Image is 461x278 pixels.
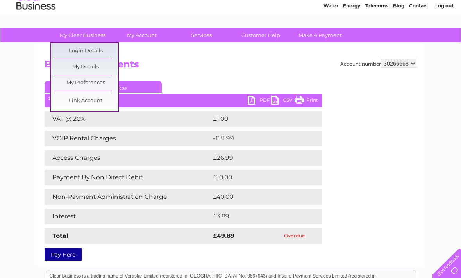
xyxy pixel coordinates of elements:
[211,189,307,205] td: £40.00
[295,96,318,107] a: Print
[314,4,368,14] a: 0333 014 3131
[340,59,416,68] div: Account number
[45,111,211,127] td: VAT @ 20%
[288,28,352,42] a: Make A Payment
[271,96,295,107] a: CSV
[213,232,234,239] strong: £49.89
[343,33,360,39] a: Energy
[211,111,303,127] td: £1.00
[45,96,322,101] div: [DATE]
[267,228,322,244] td: Overdue
[393,33,404,39] a: Blog
[45,81,162,93] a: Current Invoice
[16,20,56,44] img: logo.png
[46,4,416,38] div: Clear Business is a trading name of Verastar Limited (registered in [GEOGRAPHIC_DATA] No. 3667643...
[48,95,89,101] b: Statement Date:
[45,209,211,224] td: Interest
[45,131,211,146] td: VOIP Rental Charges
[409,33,428,39] a: Contact
[229,28,293,42] a: Customer Help
[54,75,118,91] a: My Preferences
[45,59,416,74] h2: Bills and Payments
[211,209,304,224] td: £3.89
[52,232,68,239] strong: Total
[211,150,307,166] td: £26.99
[54,43,118,59] a: Login Details
[323,33,338,39] a: Water
[45,170,211,185] td: Payment By Non Direct Debit
[110,28,174,42] a: My Account
[54,93,118,109] a: Link Account
[435,33,454,39] a: Log out
[169,28,234,42] a: Services
[45,189,211,205] td: Non-Payment Administration Charge
[50,28,115,42] a: My Clear Business
[211,131,307,146] td: -£31.99
[248,96,271,107] a: PDF
[45,248,82,261] a: Pay Here
[45,150,211,166] td: Access Charges
[365,33,388,39] a: Telecoms
[54,59,118,75] a: My Details
[211,170,306,185] td: £10.00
